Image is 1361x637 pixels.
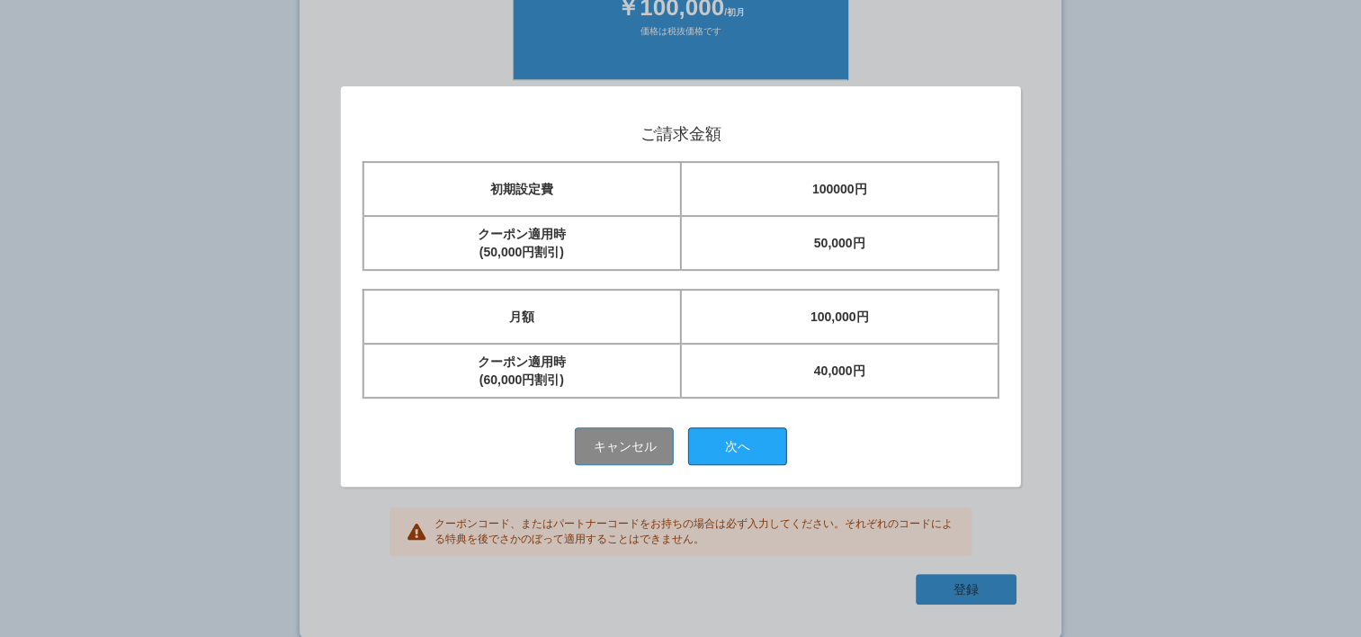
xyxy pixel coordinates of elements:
button: 次へ [688,427,787,465]
td: 100,000円 [681,290,998,344]
button: キャンセル [575,427,674,465]
td: 100000円 [681,162,998,216]
td: クーポン適用時 (60,000円割引) [363,344,680,398]
td: 初期設定費 [363,162,680,216]
td: 50,000円 [681,216,998,270]
h1: ご請求金額 [362,126,999,144]
td: 月額 [363,290,680,344]
td: 40,000円 [681,344,998,398]
td: クーポン適用時 (50,000円割引) [363,216,680,270]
